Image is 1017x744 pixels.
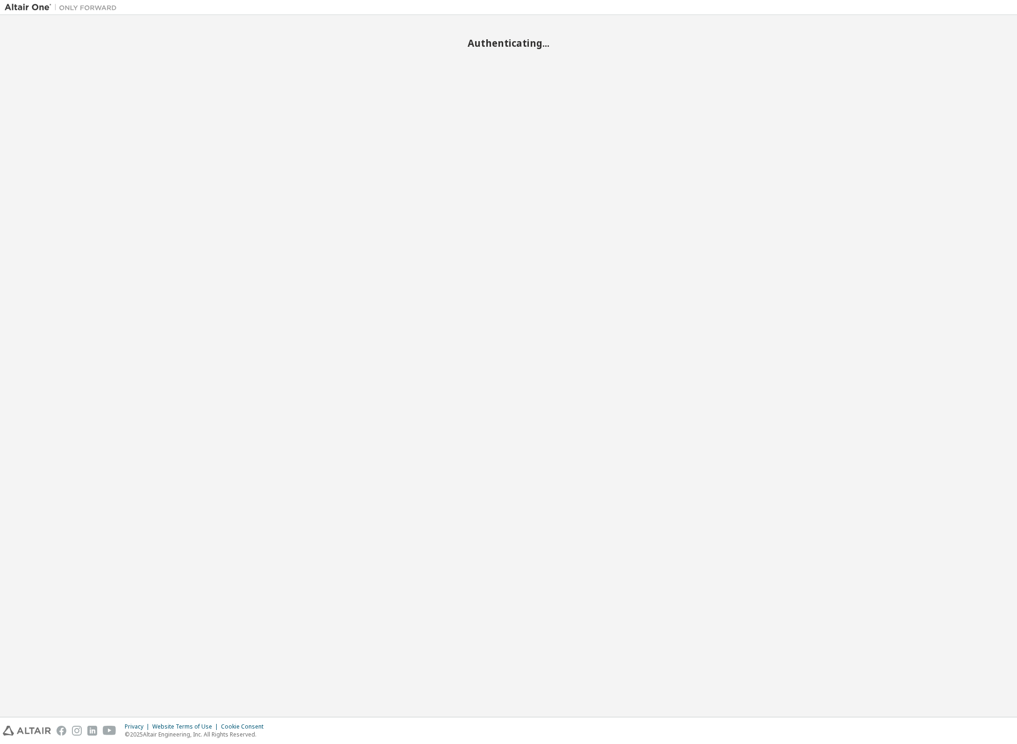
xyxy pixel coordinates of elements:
[5,3,121,12] img: Altair One
[125,723,152,730] div: Privacy
[103,726,116,736] img: youtube.svg
[5,37,1012,49] h2: Authenticating...
[57,726,66,736] img: facebook.svg
[87,726,97,736] img: linkedin.svg
[221,723,269,730] div: Cookie Consent
[3,726,51,736] img: altair_logo.svg
[72,726,82,736] img: instagram.svg
[125,730,269,738] p: © 2025 Altair Engineering, Inc. All Rights Reserved.
[152,723,221,730] div: Website Terms of Use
